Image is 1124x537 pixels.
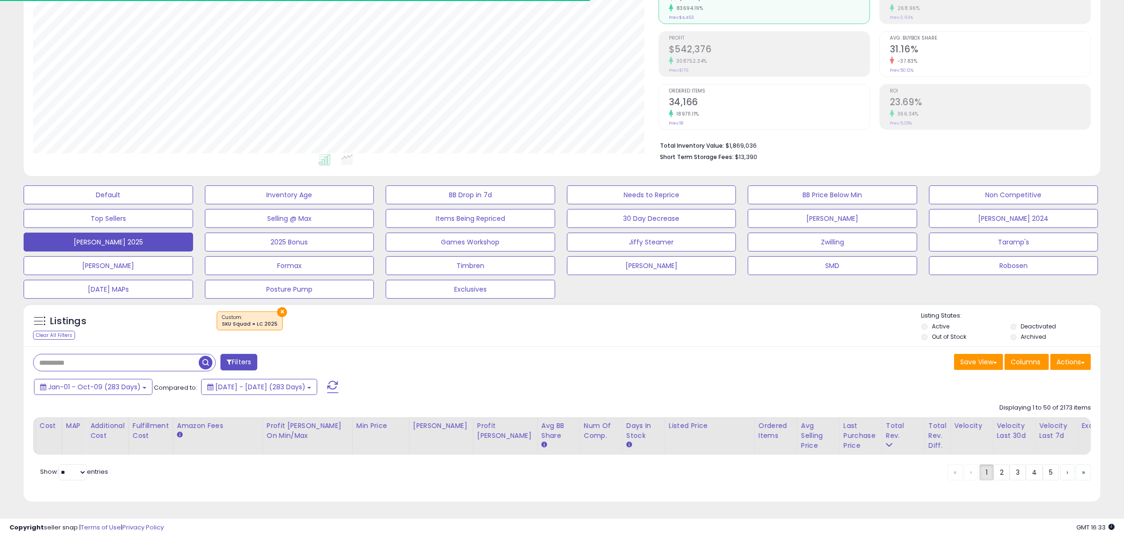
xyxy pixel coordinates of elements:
[890,67,913,73] small: Prev: 50.12%
[894,5,920,12] small: 268.96%
[541,441,547,449] small: Avg BB Share.
[932,322,949,330] label: Active
[890,44,1090,57] h2: 31.16%
[886,421,921,441] div: Total Rev.
[1021,322,1056,330] label: Deactivated
[890,15,913,20] small: Prev: 3.93%
[386,280,555,299] button: Exclusives
[205,256,374,275] button: Formax
[955,421,989,431] div: Velocity
[929,256,1099,275] button: Robosen
[1066,468,1068,477] span: ›
[890,120,912,126] small: Prev: 5.08%
[66,421,82,431] div: MAP
[929,233,1099,252] button: Taramp's
[81,523,121,532] a: Terms of Use
[9,523,164,532] div: seller snap | |
[980,464,994,480] a: 1
[626,441,632,449] small: Days In Stock.
[735,152,757,161] span: $13,390
[205,185,374,204] button: Inventory Age
[205,233,374,252] button: 2025 Bonus
[220,354,257,370] button: Filters
[669,44,870,57] h2: $542,376
[34,379,152,395] button: Jan-01 - Oct-09 (283 Days)
[133,421,169,441] div: Fulfillment Cost
[748,233,917,252] button: Zwilling
[201,379,317,395] button: [DATE] - [DATE] (283 Days)
[669,36,870,41] span: Profit
[1050,354,1091,370] button: Actions
[759,421,793,441] div: Ordered Items
[541,421,576,441] div: Avg BB Share
[24,233,193,252] button: [PERSON_NAME] 2025
[215,382,305,392] span: [DATE] - [DATE] (283 Days)
[844,421,878,451] div: Last Purchase Price
[177,421,259,431] div: Amazon Fees
[1021,333,1047,341] label: Archived
[90,421,125,441] div: Additional Cost
[801,421,836,451] div: Avg Selling Price
[932,333,966,341] label: Out of Stock
[222,321,278,327] div: SKU Squad = LC 2025
[584,421,618,441] div: Num of Comp.
[748,256,917,275] button: SMD
[929,185,1099,204] button: Non Competitive
[40,421,58,431] div: Cost
[262,417,352,455] th: The percentage added to the cost of goods (COGS) that forms the calculator for Min & Max prices.
[386,233,555,252] button: Games Workshop
[921,311,1100,320] p: Listing States:
[567,256,736,275] button: [PERSON_NAME]
[673,110,699,117] small: 189711.11%
[669,15,694,20] small: Prev: $4,463
[894,110,919,117] small: 366.34%
[222,314,278,328] span: Custom:
[1039,421,1074,441] div: Velocity Last 7d
[669,120,683,126] small: Prev: 18
[24,209,193,228] button: Top Sellers
[1082,421,1116,431] div: Exclusive
[40,467,108,476] span: Show: entries
[24,256,193,275] button: [PERSON_NAME]
[929,209,1099,228] button: [PERSON_NAME] 2024
[413,421,469,431] div: [PERSON_NAME]
[890,36,1090,41] span: Avg. Buybox Share
[122,523,164,532] a: Privacy Policy
[954,354,1003,370] button: Save View
[669,89,870,94] span: Ordered Items
[24,280,193,299] button: [DATE] MAPs
[1026,464,1043,480] a: 4
[669,421,751,431] div: Listed Price
[1010,464,1026,480] a: 3
[48,382,141,392] span: Jan-01 - Oct-09 (283 Days)
[50,315,86,328] h5: Listings
[205,209,374,228] button: Selling @ Max
[386,185,555,204] button: BB Drop in 7d
[890,89,1090,94] span: ROI
[154,383,197,392] span: Compared to:
[890,97,1090,109] h2: 23.69%
[1082,468,1085,477] span: »
[660,142,724,150] b: Total Inventory Value:
[929,421,947,451] div: Total Rev. Diff.
[997,421,1031,441] div: Velocity Last 30d
[673,58,707,65] small: 308752.34%
[267,421,348,441] div: Profit [PERSON_NAME] on Min/Max
[277,307,287,317] button: ×
[748,185,917,204] button: BB Price Below Min
[1005,354,1049,370] button: Columns
[626,421,661,441] div: Days In Stock
[477,421,533,441] div: Profit [PERSON_NAME]
[24,185,193,204] button: Default
[386,256,555,275] button: Timbren
[669,67,688,73] small: Prev: $176
[669,97,870,109] h2: 34,166
[1011,357,1040,367] span: Columns
[999,403,1091,412] div: Displaying 1 to 50 of 2173 items
[1078,417,1120,455] th: CSV column name: cust_attr_1_Exclusive
[205,280,374,299] button: Posture Pump
[660,139,1084,151] li: $1,869,036
[994,464,1010,480] a: 2
[356,421,405,431] div: Min Price
[1043,464,1059,480] a: 5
